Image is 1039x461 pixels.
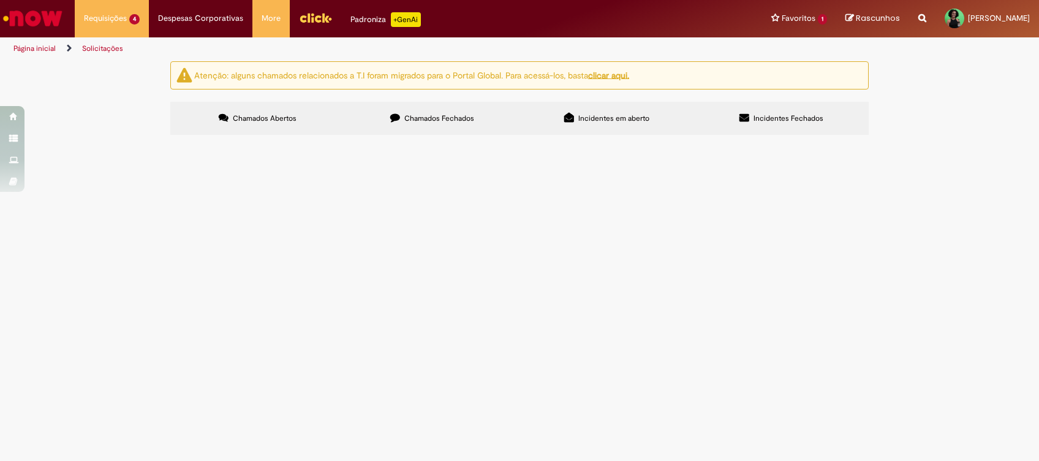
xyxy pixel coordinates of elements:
span: Favoritos [782,12,815,25]
span: 4 [129,14,140,25]
span: Chamados Abertos [233,113,297,123]
span: More [262,12,281,25]
ng-bind-html: Atenção: alguns chamados relacionados a T.I foram migrados para o Portal Global. Para acessá-los,... [194,69,629,80]
a: Solicitações [82,44,123,53]
img: ServiceNow [1,6,64,31]
p: +GenAi [391,12,421,27]
img: click_logo_yellow_360x200.png [299,9,332,27]
span: Requisições [84,12,127,25]
span: Incidentes Fechados [754,113,823,123]
ul: Trilhas de página [9,37,684,60]
span: Despesas Corporativas [158,12,243,25]
div: Padroniza [350,12,421,27]
span: Chamados Fechados [404,113,474,123]
a: Rascunhos [845,13,900,25]
span: 1 [818,14,827,25]
span: Rascunhos [856,12,900,24]
a: Página inicial [13,44,56,53]
a: clicar aqui. [588,69,629,80]
span: [PERSON_NAME] [968,13,1030,23]
span: Incidentes em aberto [578,113,649,123]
